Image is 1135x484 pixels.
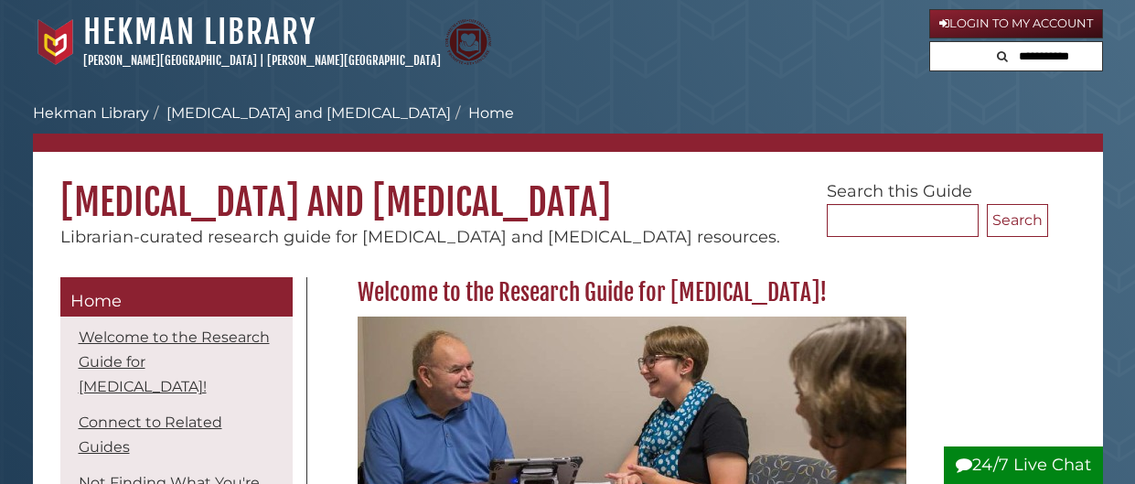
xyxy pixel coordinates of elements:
[997,50,1008,62] i: Search
[83,12,316,52] a: Hekman Library
[348,278,1048,307] h2: Welcome to the Research Guide for [MEDICAL_DATA]!
[987,204,1048,237] button: Search
[79,414,222,456] a: Connect to Related Guides
[267,53,441,68] a: [PERSON_NAME][GEOGRAPHIC_DATA]
[944,446,1103,484] button: 24/7 Live Chat
[445,19,491,65] img: Calvin Theological Seminary
[260,53,264,68] span: |
[929,9,1103,38] a: Login to My Account
[33,102,1103,152] nav: breadcrumb
[60,277,293,317] a: Home
[79,328,270,395] a: Welcome to the Research Guide for [MEDICAL_DATA]!
[33,104,149,122] a: Hekman Library
[33,152,1103,225] h1: [MEDICAL_DATA] and [MEDICAL_DATA]
[33,19,79,65] img: Calvin University
[60,227,780,247] span: Librarian-curated research guide for [MEDICAL_DATA] and [MEDICAL_DATA] resources.
[991,42,1013,67] button: Search
[166,104,451,122] a: [MEDICAL_DATA] and [MEDICAL_DATA]
[451,102,514,124] li: Home
[70,291,122,311] span: Home
[83,53,257,68] a: [PERSON_NAME][GEOGRAPHIC_DATA]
